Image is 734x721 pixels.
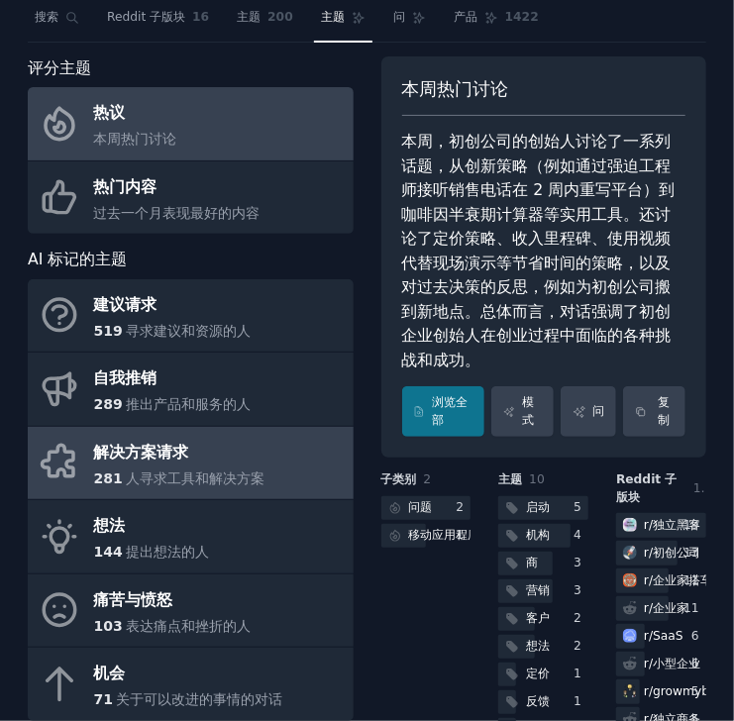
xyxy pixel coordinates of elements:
span: 本周热门讨论 [402,77,509,102]
div: 机会 [94,659,283,690]
span: 提出想法的人 [126,544,209,560]
a: 机会71关于可以改进的事情的对话 [28,648,354,721]
span: 10 [529,472,545,486]
a: 痛苦与愤怒103表达痛点和挫折的人 [28,574,354,648]
span: AI 标记的主题 [28,248,127,272]
div: 解决方案请求 [94,437,265,468]
div: r/初创公司 [644,545,700,563]
a: r/小型企业6 [616,652,706,676]
div: 4 [574,527,588,545]
div: 3 [574,582,588,600]
div: 本周，初创公司的创始人讨论了一系列话题，从创新策略（例如通过强迫工程师接听销售电话在 2 周内重写平台）到咖啡因半衰期计算器等实用工具。还讨论了定价策略、收入里程碑、使用视频代替现场演示等节省时... [402,130,686,372]
div: 痛苦与愤怒 [94,584,252,616]
span: Reddit 子版块 [616,471,686,506]
span: 寻求建议和资源的人 [126,323,251,339]
a: 问 [561,386,616,437]
div: 5 [691,683,706,701]
font: 机构 [526,528,550,542]
img: 企业家骑行 [623,573,637,587]
a: 主题200 [230,2,300,43]
font: 启动 [526,500,550,514]
div: 11 [683,572,706,590]
span: 产品 [454,9,477,27]
div: 13 [683,545,706,563]
a: Reddit 子版块16 [100,2,216,43]
a: 主题 [314,2,372,43]
a: 热门内容过去一个月表现最好的内容 [28,161,354,235]
font: 想法 [526,639,550,653]
button: 复制 [623,386,685,437]
img: 成长我的业务 [623,684,637,698]
a: 移动应用程序1 [381,524,472,549]
a: 启动5 [498,496,588,521]
span: 281 [94,470,123,486]
div: 1 [457,527,472,545]
a: SaaSr/SaaS6 [616,624,706,649]
div: r/小型企业 [644,656,700,673]
a: 营销3 [498,579,588,604]
a: 浏览全部 [402,386,485,437]
span: 搜索 [35,9,58,27]
span: 16 [192,9,209,27]
a: 问题2 [381,496,472,521]
a: 反馈1 [498,690,588,715]
div: 2 [574,610,588,628]
span: 144 [94,544,123,560]
a: 创业r/初创公司13 [616,541,706,566]
div: 1 [574,693,588,711]
font: 客户 [526,611,550,625]
a: 定价1 [498,663,588,687]
span: 本周热门讨论 [94,131,177,147]
div: r/独立黑客 [644,517,700,535]
a: 建议请求519寻求建议和资源的人 [28,279,354,353]
span: 主题 [237,9,261,27]
div: 想法 [94,511,210,543]
div: 6 [691,628,706,646]
font: 问题 [409,500,433,514]
a: 商3 [498,552,588,576]
span: 主题 [321,9,345,27]
span: Reddit 子版块 [107,9,185,27]
a: 机构4 [498,524,588,549]
span: 关于可以改进的事情的对话 [116,691,282,707]
span: 问 [393,9,405,27]
font: 反馈 [526,694,550,708]
font: 浏览全部 [432,394,473,429]
span: 1422 [505,9,539,27]
div: 19 [683,517,706,535]
a: 自我推销289推出产品和服务的人 [28,353,354,426]
div: 6 [691,656,706,673]
font: 移动应用程序 [409,528,480,542]
font: 定价 [526,667,550,680]
font: 问 [593,403,605,421]
span: 表达痛点和挫折的人 [126,618,251,634]
a: 产品1422 [447,2,546,43]
a: 热议本周热门讨论 [28,87,354,160]
span: 主题 [498,471,522,489]
span: 评分主题 [28,56,91,81]
span: 2 [424,472,432,486]
font: 模式 [522,394,543,429]
a: 成长我的业务r/growmybusiness5 [616,679,706,704]
a: r/企业家11 [616,596,706,621]
div: r/SaaS [644,628,683,646]
div: 2 [574,638,588,656]
span: 103 [94,618,123,634]
span: 200 [267,9,293,27]
span: 过去一个月表现最好的内容 [94,205,261,221]
div: 11 [683,600,706,618]
div: 热门内容 [94,171,261,203]
span: 16 [693,481,713,495]
a: 企业家骑行r/企业家搭车11 [616,568,706,593]
a: 独立黑客r/独立黑客19 [616,513,706,538]
font: 商 [526,556,538,569]
font: 复制 [654,394,675,429]
span: 推出产品和服务的人 [126,396,251,412]
img: 创业 [623,546,637,560]
span: 71 [94,691,113,707]
div: 5 [574,499,588,517]
a: 想法144提出想法的人 [28,500,354,573]
span: 人寻求工具和解决方案 [126,470,264,486]
a: 搜索 [28,2,86,43]
div: 3 [574,555,588,572]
